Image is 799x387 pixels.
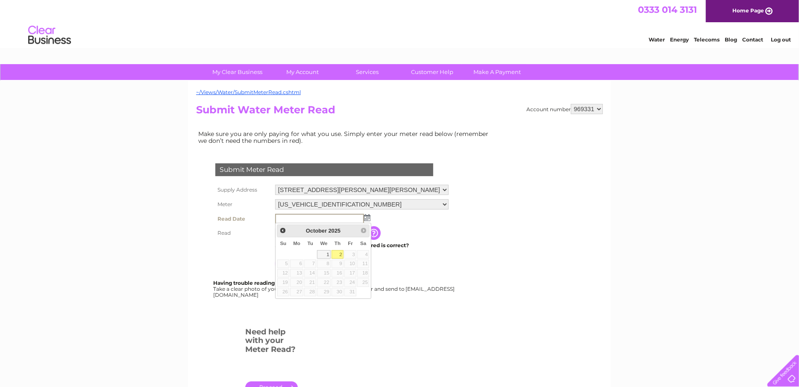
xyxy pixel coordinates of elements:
[742,36,763,43] a: Contact
[649,36,665,43] a: Water
[364,214,370,221] img: ...
[335,241,341,246] span: Thursday
[213,280,309,286] b: Having trouble reading your meter?
[213,212,273,226] th: Read Date
[213,183,273,197] th: Supply Address
[329,227,341,234] span: 2025
[213,280,456,298] div: Take a clear photo of your readings, tell us which supply it's for and send to [EMAIL_ADDRESS][DO...
[245,326,298,358] h3: Need help with your Meter Read?
[280,241,287,246] span: Sunday
[397,64,468,80] a: Customer Help
[771,36,791,43] a: Log out
[196,128,495,146] td: Make sure you are only paying for what you use. Simply enter your meter read below (remember we d...
[308,241,313,246] span: Tuesday
[462,64,533,80] a: Make A Payment
[203,64,273,80] a: My Clear Business
[320,241,328,246] span: Wednesday
[28,22,71,48] img: logo.png
[332,64,403,80] a: Services
[526,104,603,114] div: Account number
[198,5,602,41] div: Clear Business is a trading name of Verastar Limited (registered in [GEOGRAPHIC_DATA] No. 3667643...
[367,226,382,240] input: Information
[360,241,366,246] span: Saturday
[670,36,689,43] a: Energy
[213,226,273,240] th: Read
[196,89,301,95] a: ~/Views/Water/SubmitMeterRead.cshtml
[317,250,331,259] a: 1
[725,36,737,43] a: Blog
[273,240,451,251] td: Are you sure the read you have entered is correct?
[267,64,338,80] a: My Account
[215,163,433,176] div: Submit Meter Read
[332,250,344,259] a: 2
[279,227,286,234] span: Prev
[348,241,353,246] span: Friday
[213,197,273,212] th: Meter
[293,241,300,246] span: Monday
[638,4,697,15] a: 0333 014 3131
[278,226,288,236] a: Prev
[694,36,720,43] a: Telecoms
[196,104,603,120] h2: Submit Water Meter Read
[306,227,327,234] span: October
